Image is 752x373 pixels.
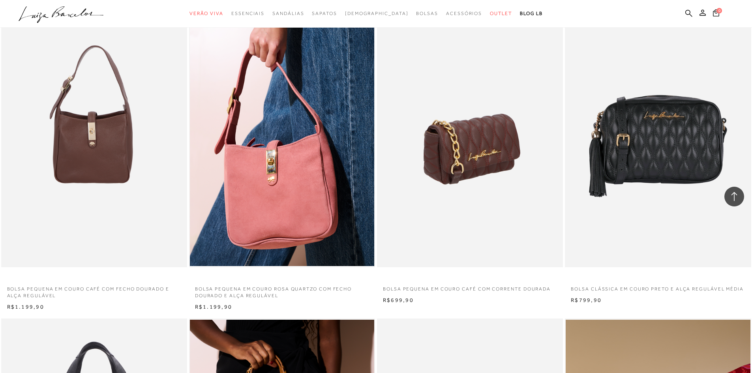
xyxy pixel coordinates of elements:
a: categoryNavScreenReaderText [189,6,223,21]
a: BOLSA CLÁSSICA EM COURO PRETO E ALÇA REGULÁVEL MÉDIA [565,281,751,292]
span: R$699,90 [383,297,414,303]
span: R$799,90 [571,297,602,303]
a: categoryNavScreenReaderText [416,6,438,21]
a: noSubCategoriesText [345,6,409,21]
span: [DEMOGRAPHIC_DATA] [345,11,409,16]
a: categoryNavScreenReaderText [231,6,264,21]
span: Outlet [490,11,512,16]
span: Sapatos [312,11,337,16]
span: R$1.199,90 [195,304,232,310]
span: 0 [716,8,722,13]
span: Essenciais [231,11,264,16]
a: BLOG LB [520,6,543,21]
a: categoryNavScreenReaderText [272,6,304,21]
span: BLOG LB [520,11,543,16]
button: 0 [711,9,722,19]
a: categoryNavScreenReaderText [446,6,482,21]
a: BOLSA PEQUENA EM COURO ROSA QUARTZO COM FECHO DOURADO E ALÇA REGULÁVEL [189,281,375,299]
a: BOLSA PEQUENA EM COURO CAFÉ COM FECHO DOURADO E ALÇA REGULÁVEL [1,281,187,299]
a: BOLSA PEQUENA EM COURO CAFÉ COM CORRENTE DOURADA [377,281,563,292]
a: categoryNavScreenReaderText [312,6,337,21]
a: categoryNavScreenReaderText [490,6,512,21]
span: Sandálias [272,11,304,16]
span: R$1.199,90 [7,304,44,310]
span: Verão Viva [189,11,223,16]
span: Bolsas [416,11,438,16]
span: Acessórios [446,11,482,16]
